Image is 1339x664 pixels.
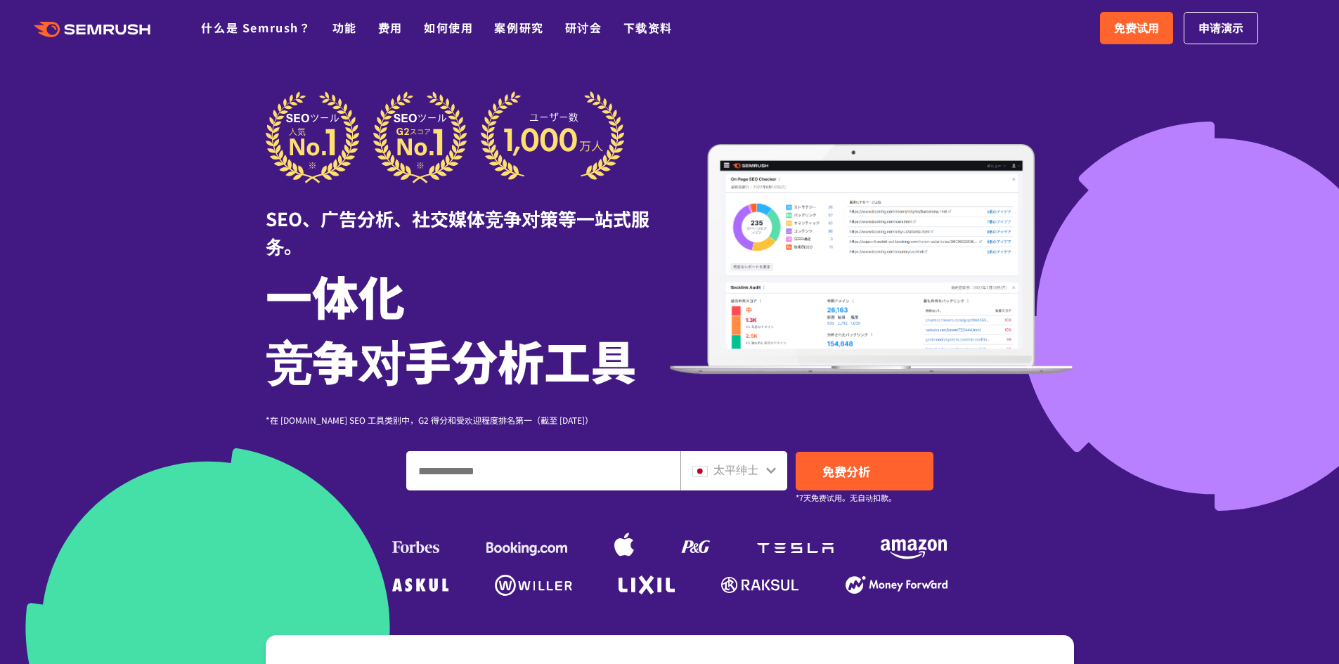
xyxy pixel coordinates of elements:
font: *在 [DOMAIN_NAME] SEO 工具类别中，G2 得分和受欢迎程度排名第一（截至 [DATE]） [266,414,593,426]
a: 功能 [332,19,357,36]
font: 免费分析 [822,462,870,480]
a: 如何使用 [424,19,473,36]
font: 免费试用 [1114,19,1159,36]
font: 申请演示 [1198,19,1243,36]
a: 免费分析 [796,452,933,490]
a: 免费试用 [1100,12,1173,44]
font: SEO、广告分析、社交媒体竞争对策等一站式服务。 [266,205,649,259]
a: 研讨会 [565,19,602,36]
a: 案例研究 [494,19,543,36]
a: 什么是 Semrush？ [201,19,311,36]
font: 太平绅士 [713,461,758,478]
a: 费用 [378,19,403,36]
a: 申请演示 [1184,12,1258,44]
input: 输入域名、关键字或 URL [407,452,680,490]
font: 竞争对手分析工具 [266,326,637,393]
font: 一体化 [266,261,405,329]
a: 下载资料 [623,19,673,36]
font: *7天免费试用。无自动扣款。 [796,492,896,503]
